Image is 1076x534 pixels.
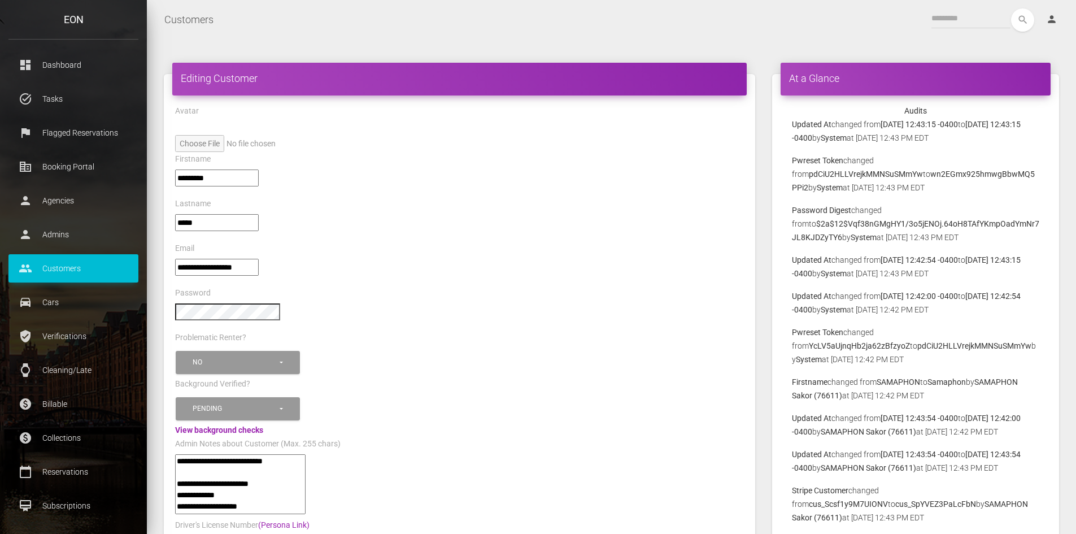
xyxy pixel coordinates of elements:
b: System [817,183,843,192]
p: Flagged Reservations [17,124,130,141]
b: System [821,269,847,278]
a: drive_eta Cars [8,288,138,316]
p: changed from to by at [DATE] 12:43 PM EDT [792,154,1039,194]
a: card_membership Subscriptions [8,492,138,520]
a: corporate_fare Booking Portal [8,153,138,181]
p: changed from to by at [DATE] 12:42 PM EDT [792,289,1039,316]
b: [DATE] 12:43:15 -0400 [881,120,958,129]
h4: At a Glance [789,71,1042,85]
a: View background checks [175,426,263,435]
p: changed from to by at [DATE] 12:43 PM EDT [792,253,1039,280]
b: Updated At [792,120,831,129]
p: Subscriptions [17,497,130,514]
label: Email [175,243,194,254]
a: person [1038,8,1068,31]
a: calendar_today Reservations [8,458,138,486]
b: cus_SpYVEZ3PaLcFbN [895,500,976,509]
b: [DATE] 12:43:54 -0400 [881,450,958,459]
b: [DATE] 12:42:00 -0400 [881,292,958,301]
b: Samaphon [927,377,966,387]
b: System [796,355,822,364]
b: [DATE] 12:43:54 -0400 [881,414,958,423]
p: changed from to by at [DATE] 12:42 PM EDT [792,325,1039,366]
a: flag Flagged Reservations [8,119,138,147]
a: person Admins [8,220,138,249]
a: Customers [164,6,214,34]
p: changed from to by at [DATE] 12:43 PM EDT [792,484,1039,524]
b: Pwreset Token [792,156,843,165]
b: SAMAPHON Sakor (76611) [821,463,916,472]
p: changed from to by at [DATE] 12:43 PM EDT [792,448,1039,475]
a: dashboard Dashboard [8,51,138,79]
p: Reservations [17,463,130,480]
p: Billable [17,396,130,413]
p: Verifications [17,328,130,345]
b: Stripe Customer [792,486,848,495]
a: task_alt Tasks [8,85,138,113]
b: Updated At [792,255,831,264]
p: Agencies [17,192,130,209]
p: Booking Portal [17,158,130,175]
p: Cars [17,294,130,311]
a: people Customers [8,254,138,283]
p: changed from to by at [DATE] 12:43 PM EDT [792,203,1039,244]
p: changed from to by at [DATE] 12:42 PM EDT [792,375,1039,402]
b: [DATE] 12:42:54 -0400 [881,255,958,264]
p: Admins [17,226,130,243]
b: Password Digest [792,206,851,215]
b: $2a$12$Vqf38nGMgHY1/3o5jENOj.64oH8TAfYKmpOadYmNr7JL8KJDZyTY6 [792,219,1039,242]
label: Admin Notes about Customer (Max. 255 chars) [175,439,341,450]
label: Driver's License Number [175,520,310,531]
p: changed from to by at [DATE] 12:42 PM EDT [792,411,1039,439]
b: System [821,305,847,314]
p: Tasks [17,90,130,107]
b: Updated At [792,450,831,459]
strong: Audits [904,106,927,115]
a: verified_user Verifications [8,322,138,350]
b: Updated At [792,292,831,301]
b: cus_Scsf1y9M7UIONV [809,500,888,509]
label: Background Verified? [175,379,250,390]
div: No [193,358,278,367]
b: YcLV5aUjnqHb2ja62zBfzyoZ [809,341,910,350]
a: paid Collections [8,424,138,452]
b: Pwreset Token [792,328,843,337]
b: Updated At [792,414,831,423]
a: person Agencies [8,186,138,215]
b: pdCiU2HLLVrejkMMNSuSMmYw [917,341,1031,350]
b: System [821,133,847,142]
label: Password [175,288,211,299]
label: Problematic Renter? [175,332,246,344]
b: SAMAPHON [877,377,920,387]
a: paid Billable [8,390,138,418]
h4: Editing Customer [181,71,738,85]
a: (Persona Link) [258,520,310,529]
b: pdCiU2HLLVrejkMMNSuSMmYw [809,170,923,179]
button: search [1011,8,1034,32]
p: Cleaning/Late [17,362,130,379]
p: Dashboard [17,57,130,73]
b: SAMAPHON Sakor (76611) [821,427,916,436]
p: changed from to by at [DATE] 12:43 PM EDT [792,118,1039,145]
p: Customers [17,260,130,277]
label: Firstname [175,154,211,165]
b: Firstname [792,377,827,387]
button: No [176,351,300,374]
p: Collections [17,429,130,446]
a: watch Cleaning/Late [8,356,138,384]
b: System [851,233,877,242]
div: Pending [193,404,278,414]
button: Pending [176,397,300,420]
label: Avatar [175,106,199,117]
label: Lastname [175,198,211,210]
i: person [1046,14,1057,25]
